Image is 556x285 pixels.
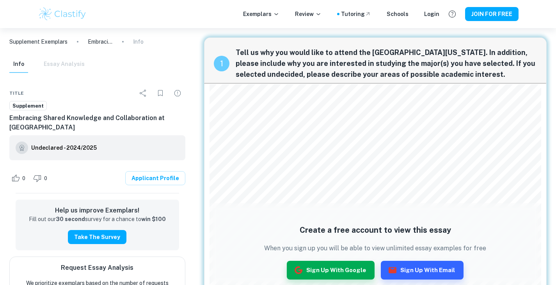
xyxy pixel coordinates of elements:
[9,113,185,132] h6: Embracing Shared Knowledge and Collaboration at [GEOGRAPHIC_DATA]
[387,10,409,18] a: Schools
[9,37,68,46] a: Supplement Exemplars
[287,261,375,280] button: Sign up with Google
[141,216,166,222] strong: win $100
[264,244,486,253] p: When you sign up you will be able to view unlimited essay examples for free
[153,85,168,101] div: Bookmark
[38,6,87,22] img: Clastify logo
[9,101,47,111] a: Supplement
[170,85,185,101] div: Report issue
[9,90,24,97] span: Title
[9,172,30,184] div: Like
[22,206,173,215] h6: Help us improve Exemplars!
[31,143,97,152] h6: Undeclared - 2024/2025
[381,261,464,280] button: Sign up with Email
[446,7,459,21] button: Help and Feedback
[243,10,279,18] p: Exemplars
[88,37,113,46] p: Embracing Shared Knowledge and Collaboration at [GEOGRAPHIC_DATA]
[31,172,52,184] div: Dislike
[31,142,97,154] a: Undeclared - 2024/2025
[18,175,30,182] span: 0
[424,10,439,18] a: Login
[10,102,46,110] span: Supplement
[56,216,85,222] strong: 30 second
[341,10,371,18] a: Tutoring
[133,37,144,46] p: Info
[68,230,126,244] button: Take the Survey
[214,56,229,71] div: recipe
[295,10,322,18] p: Review
[135,85,151,101] div: Share
[465,7,519,21] button: JOIN FOR FREE
[9,56,28,73] button: Info
[40,175,52,182] span: 0
[61,263,133,273] h6: Request Essay Analysis
[264,224,486,236] h5: Create a free account to view this essay
[236,47,537,80] span: Tell us why you would like to attend the [GEOGRAPHIC_DATA][US_STATE]. In addition, please include...
[29,215,166,224] p: Fill out our survey for a chance to
[125,171,185,185] a: Applicant Profile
